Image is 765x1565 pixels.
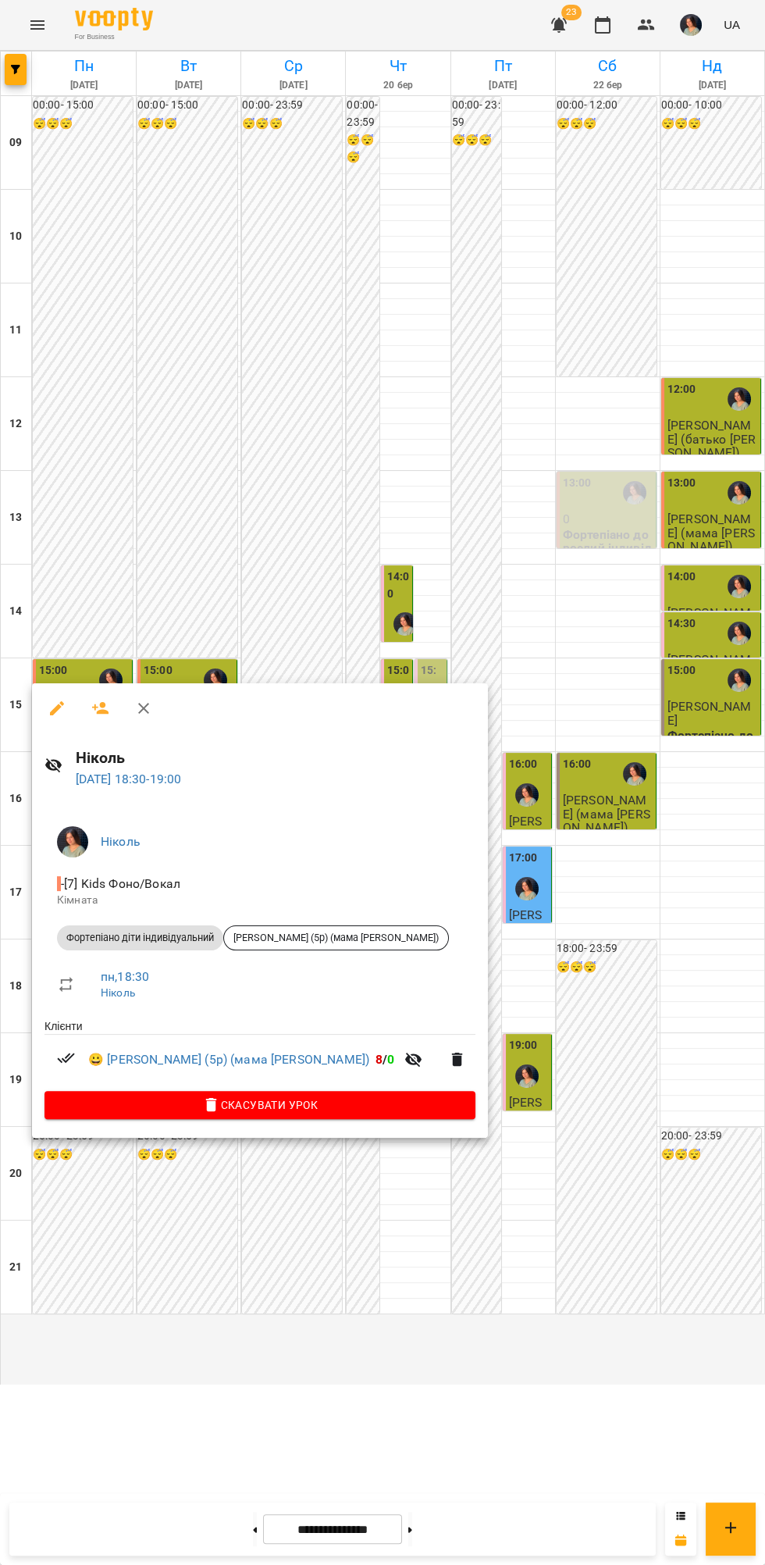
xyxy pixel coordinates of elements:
ul: Клієнти [44,1018,475,1091]
p: Кімната [57,893,463,908]
span: 8 [375,1052,382,1067]
span: Скасувати Урок [57,1096,463,1114]
span: Фортепіано діти індивідуальний [57,931,223,945]
span: - [7] Kids Фоно/Вокал [57,876,183,891]
span: [PERSON_NAME] (5р) (мама [PERSON_NAME]) [224,931,448,945]
button: Скасувати Урок [44,1091,475,1119]
img: e7cc86ff2ab213a8ed988af7ec1c5bbe.png [57,826,88,857]
span: 0 [387,1052,394,1067]
div: [PERSON_NAME] (5р) (мама [PERSON_NAME]) [223,925,449,950]
a: [DATE] 18:30-19:00 [76,772,182,786]
b: / [375,1052,394,1067]
h6: Ніколь [76,746,476,770]
svg: Візит сплачено [57,1049,76,1068]
a: Ніколь [101,834,141,849]
a: Ніколь [101,986,135,999]
a: 😀 [PERSON_NAME] (5р) (мама [PERSON_NAME]) [88,1050,369,1069]
a: пн , 18:30 [101,969,149,984]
